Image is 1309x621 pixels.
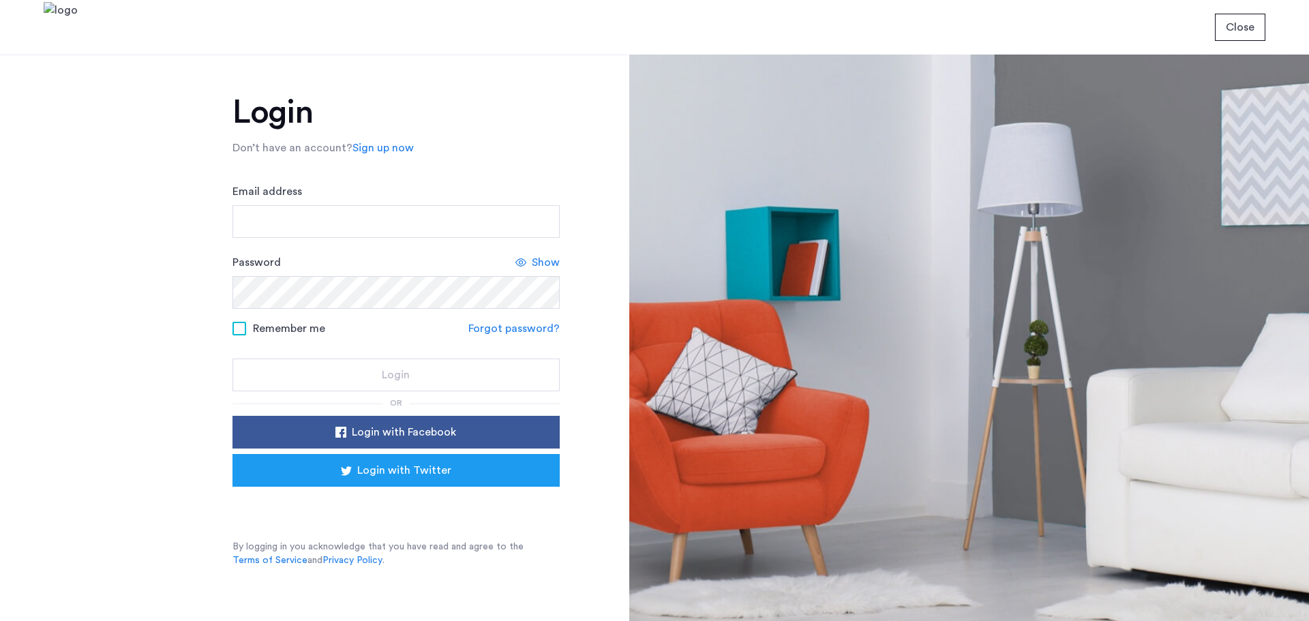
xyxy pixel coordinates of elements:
[532,254,560,271] span: Show
[232,454,560,487] button: button
[1215,14,1265,41] button: button
[232,416,560,449] button: button
[232,554,307,567] a: Terms of Service
[232,254,281,271] label: Password
[44,2,78,53] img: logo
[352,140,414,156] a: Sign up now
[232,96,560,129] h1: Login
[352,424,456,440] span: Login with Facebook
[253,320,325,337] span: Remember me
[357,462,451,479] span: Login with Twitter
[232,142,352,153] span: Don’t have an account?
[232,359,560,391] button: button
[1226,19,1254,35] span: Close
[322,554,382,567] a: Privacy Policy
[232,540,560,567] p: By logging in you acknowledge that you have read and agree to the and .
[232,183,302,200] label: Email address
[468,320,560,337] a: Forgot password?
[390,399,402,407] span: or
[382,367,410,383] span: Login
